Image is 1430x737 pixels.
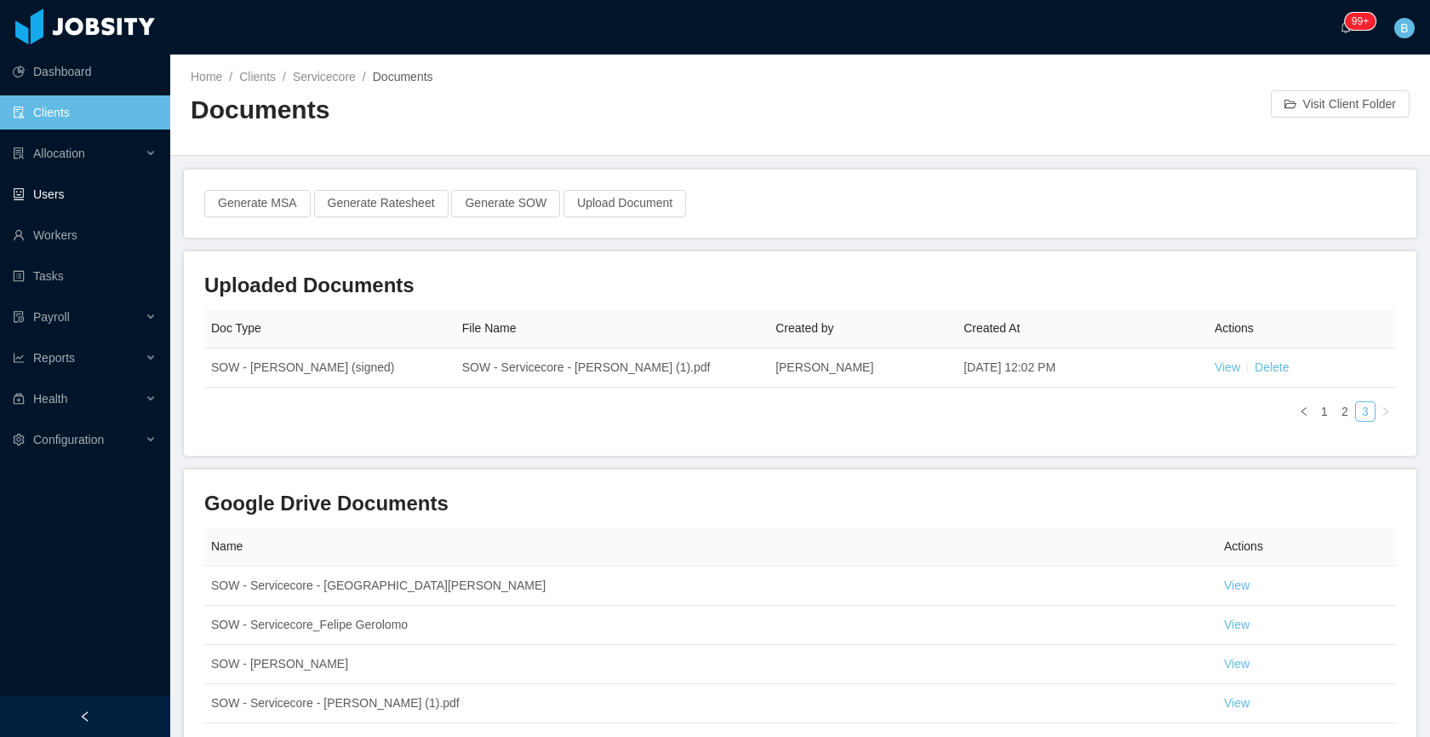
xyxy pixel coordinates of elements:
[211,539,243,553] span: Name
[191,93,800,128] h2: Documents
[462,321,517,335] span: File Name
[563,190,686,217] button: Upload Document
[1356,402,1375,421] a: 3
[283,70,286,83] span: /
[1345,13,1376,30] sup: 245
[1336,402,1354,421] a: 2
[1224,657,1250,671] a: View
[373,70,433,83] span: Documents
[204,645,1217,684] td: SOW - [PERSON_NAME]
[33,392,67,406] span: Health
[1315,402,1334,421] a: 1
[957,348,1208,388] td: [DATE] 12:02 PM
[1376,401,1396,422] li: Next Page
[293,70,356,83] a: Servicecore
[13,147,25,159] i: icon: solution
[1335,401,1355,422] li: 2
[204,348,455,388] td: SOW - [PERSON_NAME] (signed)
[1400,18,1408,38] span: B
[13,311,25,323] i: icon: file-protect
[13,218,157,252] a: icon: userWorkers
[1381,406,1391,417] i: icon: right
[1299,406,1309,417] i: icon: left
[13,177,157,211] a: icon: robotUsers
[204,190,311,217] button: Generate MSA
[204,606,1217,645] td: SOW - Servicecore_Felipe Gerolomo
[1340,21,1352,33] i: icon: bell
[13,259,157,293] a: icon: profileTasks
[204,490,1396,517] h3: Google Drive Documents
[455,348,769,388] td: SOW - Servicecore - [PERSON_NAME] (1).pdf
[204,272,1396,299] h3: Uploaded Documents
[964,321,1020,335] span: Created At
[775,321,833,335] span: Created by
[13,95,157,130] a: icon: auditClients
[1224,696,1250,710] a: View
[204,567,1217,606] td: SOW - Servicecore - [GEOGRAPHIC_DATA][PERSON_NAME]
[1314,401,1335,422] li: 1
[13,55,157,89] a: icon: pie-chartDashboard
[33,310,70,324] span: Payroll
[13,352,25,364] i: icon: line-chart
[363,70,366,83] span: /
[1294,401,1314,422] li: Previous Page
[1271,90,1410,118] button: icon: folder-openVisit Client Folder
[13,434,25,446] i: icon: setting
[211,321,261,335] span: Doc Type
[33,433,104,446] span: Configuration
[1224,618,1250,631] a: View
[314,190,449,217] button: Generate Ratesheet
[13,393,25,405] i: icon: medicine-box
[191,70,222,83] a: Home
[1215,321,1254,335] span: Actions
[1224,579,1250,592] a: View
[1224,539,1263,553] span: Actions
[229,70,232,83] span: /
[1215,360,1240,374] a: View
[1255,360,1289,374] a: Delete
[33,351,75,365] span: Reports
[1355,401,1376,422] li: 3
[769,348,957,388] td: [PERSON_NAME]
[204,684,1217,723] td: SOW - Servicecore - [PERSON_NAME] (1).pdf
[239,70,276,83] a: Clients
[33,147,85,160] span: Allocation
[451,190,560,217] button: Generate SOW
